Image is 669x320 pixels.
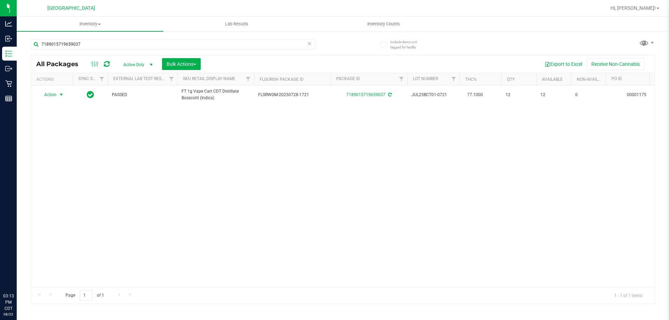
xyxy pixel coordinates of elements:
a: PO ID [612,76,622,81]
a: 7189015719659037 [346,92,385,97]
span: FT 1g Vape Cart CDT Distillate Bosscotti (Indica) [182,88,250,101]
span: PASSED [112,92,173,98]
span: [GEOGRAPHIC_DATA] [47,5,95,11]
span: JUL25BCT01-0721 [412,92,455,98]
button: Bulk Actions [162,58,201,70]
button: Receive Non-Cannabis [587,58,644,70]
span: 12 [506,92,532,98]
a: Flourish Package ID [260,77,303,82]
a: THC% [465,77,477,82]
span: FLSRWGM-20250728-1721 [258,92,326,98]
div: Actions [36,77,70,82]
inline-svg: Retail [5,80,12,87]
span: Lab Results [216,21,258,27]
span: select [57,90,66,100]
span: Include items not tagged for facility [390,39,425,50]
a: Sync Status [78,76,105,81]
iframe: Resource center unread badge [21,263,29,272]
span: Inventory Counts [358,21,409,27]
span: All Packages [36,60,85,68]
p: 08/22 [3,312,14,317]
button: Export to Excel [540,58,587,70]
a: Filter [448,73,460,85]
input: Search Package ID, Item Name, SKU, Lot or Part Number... [31,39,315,49]
span: Hi, [PERSON_NAME]! [610,5,656,11]
a: Filter [243,73,254,85]
span: Inventory [17,21,163,27]
a: Lot Number [413,76,438,81]
a: Inventory Counts [310,17,457,31]
a: Package ID [336,76,360,81]
span: 77.1000 [464,90,486,100]
a: External Lab Test Result [113,76,168,81]
a: 00001175 [627,92,646,97]
a: Sku Retail Display Name [183,76,235,81]
a: Lab Results [163,17,310,31]
a: Filter [166,73,177,85]
span: Action [38,90,57,100]
a: Qty [507,77,515,82]
inline-svg: Analytics [5,20,12,27]
input: 1 [80,290,92,301]
span: Clear [307,39,312,48]
span: In Sync [87,90,94,100]
inline-svg: Reports [5,95,12,102]
span: Sync from Compliance System [387,92,392,97]
span: Bulk Actions [167,61,196,67]
a: Filter [96,73,108,85]
span: 1 - 1 of 1 items [609,290,648,301]
a: Non-Available [577,77,608,82]
span: Page of 1 [60,290,110,301]
p: 03:13 PM CDT [3,293,14,312]
a: Inventory [17,17,163,31]
inline-svg: Inventory [5,50,12,57]
a: Available [542,77,563,82]
a: Filter [396,73,407,85]
span: 12 [540,92,567,98]
span: 0 [575,92,602,98]
iframe: Resource center [7,264,28,285]
inline-svg: Outbound [5,65,12,72]
inline-svg: Inbound [5,35,12,42]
